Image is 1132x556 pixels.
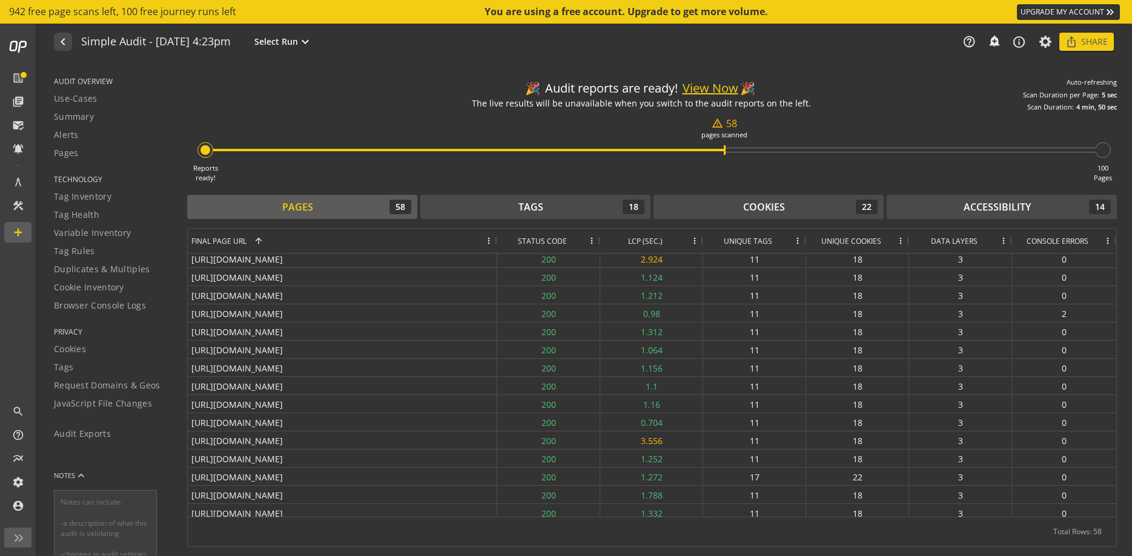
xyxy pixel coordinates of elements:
[1012,450,1116,467] div: 0
[1012,377,1116,394] div: 0
[12,176,24,188] mat-icon: architecture
[1012,468,1116,485] div: 0
[683,80,738,97] button: View Now
[12,96,24,108] mat-icon: library_books
[909,322,1012,340] div: 3
[497,341,600,358] div: 200
[54,299,146,312] span: Browser Console Logs
[1012,486,1116,503] div: 0
[1012,413,1116,431] div: 0
[703,286,806,304] div: 11
[909,468,1012,485] div: 3
[497,322,600,340] div: 200
[806,413,909,431] div: 18
[497,250,600,267] div: 200
[806,486,909,503] div: 18
[600,450,703,467] div: 1.252
[54,245,95,257] span: Tag Rules
[600,359,703,376] div: 1.156
[188,322,497,340] div: [URL][DOMAIN_NAME]
[600,250,703,267] div: 2.924
[600,431,703,449] div: 3.556
[187,195,417,219] button: Pages58
[1012,286,1116,304] div: 0
[188,250,497,267] div: [URL][DOMAIN_NAME]
[724,236,772,246] span: Unique Tags
[12,200,24,212] mat-icon: construction
[1027,236,1088,246] span: Console Errors
[909,450,1012,467] div: 3
[188,359,497,376] div: [URL][DOMAIN_NAME]
[12,119,24,131] mat-icon: mark_email_read
[54,263,150,275] span: Duplicates & Multiples
[909,431,1012,449] div: 3
[623,200,644,214] div: 18
[703,431,806,449] div: 11
[806,250,909,267] div: 18
[1104,6,1116,18] mat-icon: keyboard_double_arrow_right
[188,486,497,503] div: [URL][DOMAIN_NAME]
[1012,250,1116,267] div: 0
[472,97,811,110] div: The live results will be unavailable when you switch to the audit reports on the left.
[254,36,298,48] span: Select Run
[743,200,785,214] div: Cookies
[12,429,24,441] mat-icon: help_outline
[712,117,723,129] mat-icon: warning_amber
[806,268,909,286] div: 18
[188,286,497,304] div: [URL][DOMAIN_NAME]
[12,226,24,238] mat-icon: add
[188,413,497,431] div: [URL][DOMAIN_NAME]
[1089,200,1111,214] div: 14
[701,130,747,140] div: pages scanned
[188,377,497,394] div: [URL][DOMAIN_NAME]
[497,413,600,431] div: 200
[54,428,111,440] span: Audit Exports
[1102,90,1117,100] div: 5 sec
[497,359,600,376] div: 200
[909,504,1012,522] div: 3
[703,504,806,522] div: 11
[703,359,806,376] div: 11
[485,5,769,19] div: You are using a free account. Upgrade to get more volume.
[54,93,98,105] span: Use-Cases
[909,377,1012,394] div: 3
[497,504,600,522] div: 200
[600,304,703,322] div: 0.98
[497,377,600,394] div: 200
[1081,31,1108,53] span: Share
[54,111,94,123] span: Summary
[54,147,79,159] span: Pages
[703,450,806,467] div: 11
[806,341,909,358] div: 18
[188,304,497,322] div: [URL][DOMAIN_NAME]
[188,395,497,413] div: [URL][DOMAIN_NAME]
[81,36,231,48] h1: Simple Audit - 24 August 2025 | 4:23pm
[188,450,497,467] div: [URL][DOMAIN_NAME]
[497,468,600,485] div: 200
[703,413,806,431] div: 11
[1065,36,1077,48] mat-icon: ios_share
[740,80,755,97] div: 🎉
[54,129,79,141] span: Alerts
[9,5,236,19] span: 942 free page scans left, 100 free journey runs left
[193,163,218,182] div: Reports ready!
[497,268,600,286] div: 200
[703,486,806,503] div: 11
[1027,102,1074,112] div: Scan Duration:
[600,322,703,340] div: 1.312
[909,413,1012,431] div: 3
[1017,4,1120,20] a: UPGRADE MY ACCOUNT
[1012,268,1116,286] div: 0
[909,341,1012,358] div: 3
[628,236,663,246] span: LCP (SEC.)
[54,209,99,221] span: Tag Health
[389,200,411,214] div: 58
[12,500,24,512] mat-icon: account_circle
[806,468,909,485] div: 22
[703,377,806,394] div: 11
[54,76,172,87] span: AUDIT OVERVIEW
[191,236,247,246] span: Final Page URL
[703,250,806,267] div: 11
[806,504,909,522] div: 18
[1012,304,1116,322] div: 2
